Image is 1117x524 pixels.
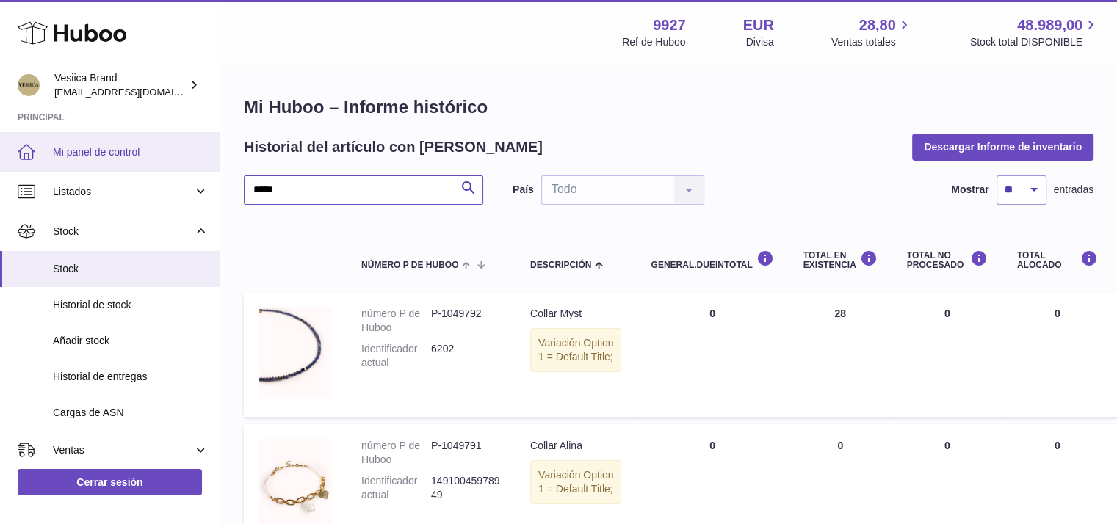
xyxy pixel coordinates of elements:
dd: 6202 [431,342,501,370]
label: País [513,183,534,197]
a: 48.989,00 Stock total DISPONIBLE [970,15,1099,49]
span: 28,80 [859,15,896,35]
td: 0 [892,292,1002,417]
span: Historial de entregas [53,370,209,384]
td: 0 [636,292,788,417]
span: Mi panel de control [53,145,209,159]
label: Mostrar [951,183,988,197]
h2: Historial del artículo con [PERSON_NAME] [244,137,543,157]
div: Variación: [530,460,621,504]
div: Variación: [530,328,621,372]
div: Total ALOCADO [1017,250,1098,270]
span: Stock [53,225,193,239]
dd: P-1049792 [431,307,501,335]
span: Option 1 = Default Title; [538,337,613,363]
div: Ref de Huboo [622,35,685,49]
span: Ventas [53,443,193,457]
span: Descripción [530,261,591,270]
a: 28,80 Ventas totales [831,15,913,49]
span: Historial de stock [53,298,209,312]
dt: número P de Huboo [361,439,431,467]
span: 48.989,00 [1017,15,1082,35]
span: Añadir stock [53,334,209,348]
span: Cargas de ASN [53,406,209,420]
div: Collar Alina [530,439,621,453]
td: 0 [1002,292,1113,417]
div: general.dueInTotal [651,250,773,270]
h1: Mi Huboo – Informe histórico [244,95,1093,119]
dd: P-1049791 [431,439,501,467]
img: logistic@vesiica.com [18,74,40,96]
span: [EMAIL_ADDRESS][DOMAIN_NAME] [54,86,216,98]
span: Option 1 = Default Title; [538,469,613,495]
a: Cerrar sesión [18,469,202,495]
div: Collar Myst [530,307,621,321]
span: Ventas totales [831,35,913,49]
div: Divisa [746,35,774,49]
span: entradas [1054,183,1093,197]
img: product image [259,307,332,399]
dt: número P de Huboo [361,307,431,335]
strong: EUR [743,15,774,35]
span: Stock [53,262,209,276]
td: 28 [789,292,892,417]
button: Descargar Informe de inventario [912,134,1093,160]
strong: 9927 [653,15,686,35]
dt: Identificador actual [361,474,431,502]
div: Total en EXISTENCIA [803,250,878,270]
span: Listados [53,185,193,199]
span: Stock total DISPONIBLE [970,35,1099,49]
div: Vesiica Brand [54,71,187,99]
dt: Identificador actual [361,342,431,370]
span: número P de Huboo [361,261,458,270]
div: Total NO PROCESADO [907,250,988,270]
dd: 14910045978949 [431,474,501,502]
